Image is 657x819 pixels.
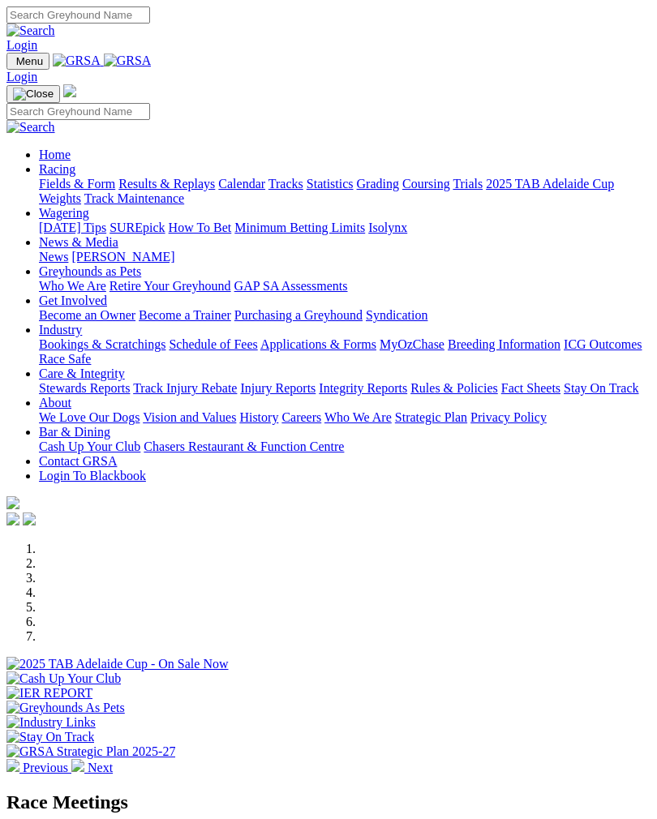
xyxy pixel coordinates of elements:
img: GRSA Strategic Plan 2025-27 [6,744,175,759]
img: twitter.svg [23,512,36,525]
a: History [239,410,278,424]
a: Stewards Reports [39,381,130,395]
a: We Love Our Dogs [39,410,140,424]
a: Results & Replays [118,177,215,191]
div: Greyhounds as Pets [39,279,651,294]
a: Track Maintenance [84,191,184,205]
img: chevron-right-pager-white.svg [71,759,84,772]
a: Fields & Form [39,177,115,191]
a: Calendar [218,177,265,191]
img: Greyhounds As Pets [6,701,125,715]
a: Racing [39,162,75,176]
div: Bar & Dining [39,440,651,454]
a: Chasers Restaurant & Function Centre [144,440,344,453]
div: Wagering [39,221,651,235]
a: Greyhounds as Pets [39,264,141,278]
a: Previous [6,761,71,774]
a: Who We Are [324,410,392,424]
a: Syndication [366,308,427,322]
a: Cash Up Your Club [39,440,140,453]
a: Industry [39,323,82,337]
a: Breeding Information [448,337,560,351]
button: Toggle navigation [6,53,49,70]
span: Next [88,761,113,774]
a: Trials [453,177,483,191]
input: Search [6,103,150,120]
a: Track Injury Rebate [133,381,237,395]
a: How To Bet [169,221,232,234]
a: Rules & Policies [410,381,498,395]
a: Applications & Forms [260,337,376,351]
a: Vision and Values [143,410,236,424]
img: Industry Links [6,715,96,730]
a: News [39,250,68,264]
a: GAP SA Assessments [234,279,348,293]
a: Bookings & Scratchings [39,337,165,351]
a: MyOzChase [380,337,444,351]
a: Privacy Policy [470,410,547,424]
a: Get Involved [39,294,107,307]
a: SUREpick [109,221,165,234]
a: Injury Reports [240,381,316,395]
a: [DATE] Tips [39,221,106,234]
a: Next [71,761,113,774]
a: Wagering [39,206,89,220]
div: Industry [39,337,651,367]
img: logo-grsa-white.png [6,496,19,509]
a: Fact Sheets [501,381,560,395]
a: Isolynx [368,221,407,234]
a: Care & Integrity [39,367,125,380]
img: 2025 TAB Adelaide Cup - On Sale Now [6,657,229,671]
a: Statistics [307,177,354,191]
div: News & Media [39,250,651,264]
a: Retire Your Greyhound [109,279,231,293]
img: Cash Up Your Club [6,671,121,686]
a: Login To Blackbook [39,469,146,482]
img: Search [6,24,55,38]
a: Grading [357,177,399,191]
a: Stay On Track [564,381,638,395]
a: [PERSON_NAME] [71,250,174,264]
a: ICG Outcomes [564,337,642,351]
div: About [39,410,651,425]
img: logo-grsa-white.png [63,84,76,97]
a: Who We Are [39,279,106,293]
a: Minimum Betting Limits [234,221,365,234]
a: Coursing [402,177,450,191]
span: Menu [16,55,43,67]
a: Bar & Dining [39,425,110,439]
a: Integrity Reports [319,381,407,395]
a: About [39,396,71,409]
img: Search [6,120,55,135]
a: Careers [281,410,321,424]
a: Login [6,38,37,52]
a: News & Media [39,235,118,249]
a: Strategic Plan [395,410,467,424]
img: chevron-left-pager-white.svg [6,759,19,772]
img: facebook.svg [6,512,19,525]
img: Close [13,88,54,101]
img: IER REPORT [6,686,92,701]
span: Previous [23,761,68,774]
a: Race Safe [39,352,91,366]
a: Weights [39,191,81,205]
div: Get Involved [39,308,651,323]
img: Stay On Track [6,730,94,744]
div: Care & Integrity [39,381,651,396]
a: Purchasing a Greyhound [234,308,363,322]
img: GRSA [53,54,101,68]
a: Become an Owner [39,308,135,322]
a: 2025 TAB Adelaide Cup [486,177,614,191]
a: Home [39,148,71,161]
a: Schedule of Fees [169,337,257,351]
a: Contact GRSA [39,454,117,468]
h2: Race Meetings [6,791,651,813]
button: Toggle navigation [6,85,60,103]
img: GRSA [104,54,152,68]
div: Racing [39,177,651,206]
input: Search [6,6,150,24]
a: Tracks [268,177,303,191]
a: Become a Trainer [139,308,231,322]
a: Login [6,70,37,84]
